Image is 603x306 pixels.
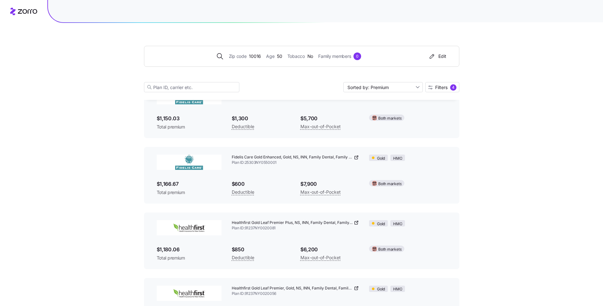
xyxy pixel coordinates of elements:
[232,160,359,165] span: Plan ID: 25303NY0550001
[393,286,402,292] span: HMO
[232,155,353,160] span: Fidelis Care Gold Enhanced, Gold, NS, INN, Family Dental, Family Vision, Free Telehealth DP
[157,180,222,188] span: $1,166.67
[428,53,446,59] div: Edit
[232,254,254,261] span: Deductible
[300,115,359,122] span: $5,700
[307,53,313,60] span: No
[232,188,254,196] span: Deductible
[229,53,247,60] span: Zip code
[266,53,274,60] span: Age
[232,123,254,130] span: Deductible
[144,82,239,92] input: Plan ID, carrier etc.
[377,286,385,292] span: Gold
[353,52,361,60] div: 0
[426,51,449,61] button: Edit
[343,82,423,92] input: Sort by
[300,188,341,196] span: Max-out-of-Pocket
[232,115,290,122] span: $1,300
[378,181,401,187] span: Both markets
[450,84,456,91] div: 4
[300,180,359,188] span: $7,900
[378,247,401,253] span: Both markets
[232,246,290,254] span: $850
[232,226,359,231] span: Plan ID: 91237NY0020081
[249,53,261,60] span: 10016
[377,156,385,162] span: Gold
[435,85,448,90] span: Filters
[378,115,401,122] span: Both markets
[393,221,402,227] span: HMO
[377,221,385,227] span: Gold
[157,246,222,254] span: $1,180.06
[393,156,402,162] span: HMO
[277,53,282,60] span: 50
[157,255,222,261] span: Total premium
[157,155,222,170] img: Fidelis Care
[232,220,353,226] span: Healthfirst Gold Leaf Premier Plus, NS, INN, Family Dental, Family Vision, Free Telemedicine, Fit...
[232,180,290,188] span: $600
[232,291,359,296] span: Plan ID: 91237NY0020056
[232,286,353,291] span: Healthfirst Gold Leaf Premier, Gold, NS, INN, Family Dental, Family Vision, No Deductible PCP Vis...
[157,124,222,130] span: Total premium
[157,220,222,235] img: HealthFirst
[157,115,222,122] span: $1,150.03
[157,286,222,301] img: HealthFirst
[318,53,351,60] span: Family members
[300,123,341,130] span: Max-out-of-Pocket
[300,254,341,261] span: Max-out-of-Pocket
[300,246,359,254] span: $6,200
[157,189,222,196] span: Total premium
[425,82,459,92] button: Filters4
[287,53,305,60] span: Tobacco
